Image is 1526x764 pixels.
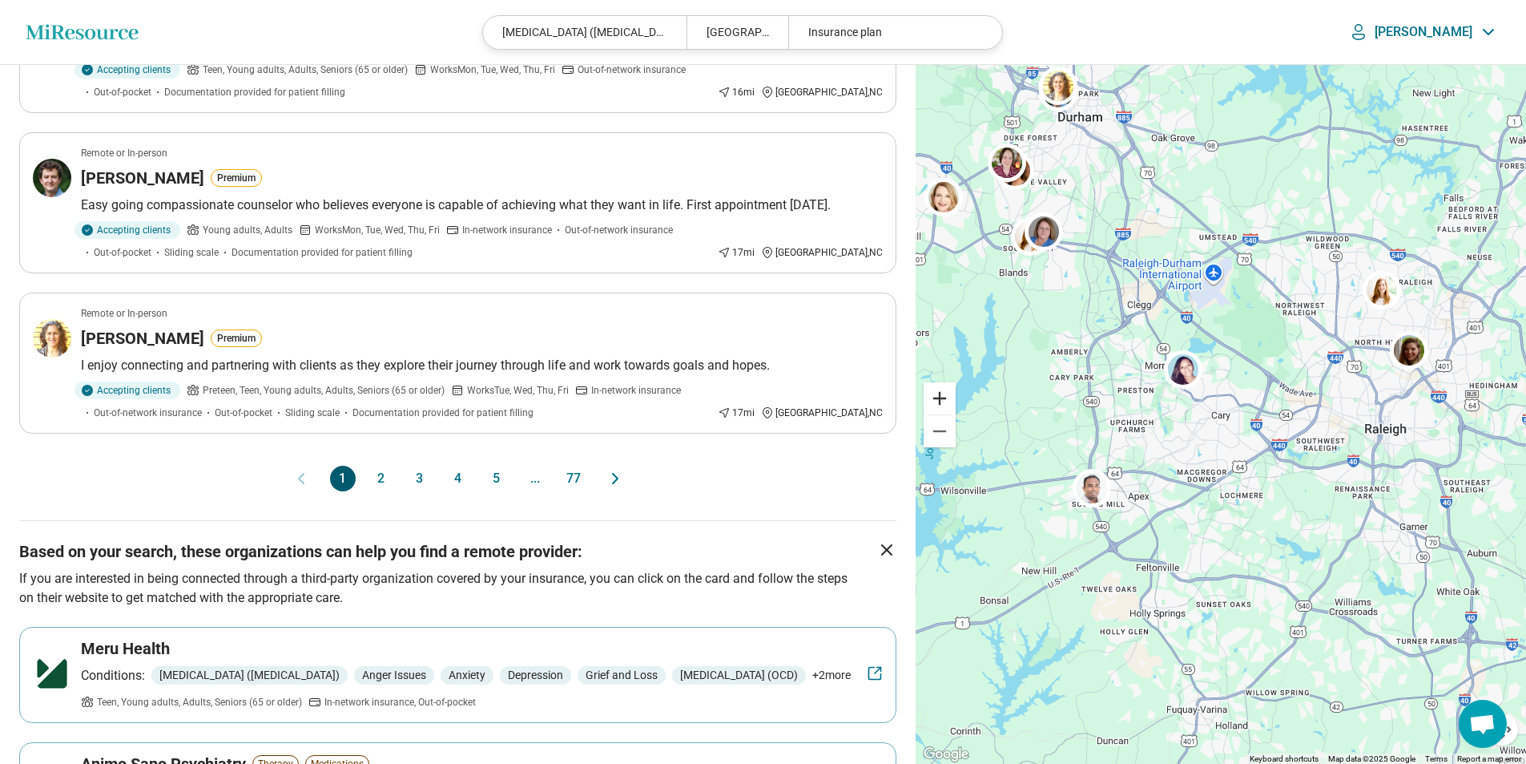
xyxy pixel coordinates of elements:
[19,627,896,723] a: Meru HealthConditions:[MEDICAL_DATA] ([MEDICAL_DATA])Anger IssuesAnxietyDepressionGrief and Loss[...
[718,85,755,99] div: 16 mi
[97,695,302,709] span: Teen, Young adults, Adults, Seniors (65 or older)
[94,85,151,99] span: Out-of-pocket
[368,466,394,491] button: 2
[81,146,167,160] p: Remote or In-person
[81,637,170,660] h3: Meru Health
[324,695,476,709] span: In-network insurance, Out-of-pocket
[761,245,883,260] div: [GEOGRAPHIC_DATA] , NC
[561,466,586,491] button: 77
[211,169,262,187] button: Premium
[761,85,883,99] div: [GEOGRAPHIC_DATA] , NC
[330,466,356,491] button: 1
[1328,754,1415,763] span: Map data ©2025 Google
[718,245,755,260] div: 17 mi
[203,63,408,77] span: Teen, Young adults, Adults, Seniors (65 or older)
[164,85,345,99] span: Documentation provided for patient filling
[430,63,555,77] span: Works Mon, Tue, Wed, Thu, Fri
[203,223,292,237] span: Young adults, Adults
[292,466,311,491] button: Previous page
[500,666,571,685] span: Depression
[81,167,204,189] h3: [PERSON_NAME]
[203,383,445,398] span: Preteen, Teen, Young adults, Adults, Seniors (65 or older)
[484,466,509,491] button: 5
[1375,24,1472,40] p: [PERSON_NAME]
[1457,754,1521,763] a: Report a map error
[74,382,180,399] div: Accepting clients
[232,245,413,260] span: Documentation provided for patient filling
[285,406,340,420] span: Sliding scale
[164,245,219,260] span: Sliding scale
[462,223,552,237] span: In-network insurance
[924,382,956,414] button: Zoom in
[81,666,145,685] p: Conditions:
[151,666,348,685] span: [MEDICAL_DATA] ([MEDICAL_DATA])
[211,329,262,347] button: Premium
[718,406,755,420] div: 17 mi
[74,61,180,79] div: Accepting clients
[445,466,471,491] button: 4
[467,383,569,398] span: Works Tue, Wed, Thu, Fri
[812,667,851,684] span: + 2 more
[761,406,883,420] div: [GEOGRAPHIC_DATA] , NC
[315,223,440,237] span: Works Mon, Tue, Wed, Thu, Fri
[215,406,272,420] span: Out-of-pocket
[578,63,686,77] span: Out-of-network insurance
[788,16,992,49] div: Insurance plan
[578,666,666,685] span: Grief and Loss
[352,406,533,420] span: Documentation provided for patient filling
[81,306,167,321] p: Remote or In-person
[924,415,956,447] button: Zoom out
[81,327,204,350] h3: [PERSON_NAME]
[686,16,788,49] div: [GEOGRAPHIC_DATA], [GEOGRAPHIC_DATA]
[354,666,434,685] span: Anger Issues
[1459,700,1507,748] a: Open chat
[522,466,548,491] span: ...
[81,196,883,215] p: Easy going compassionate counselor who believes everyone is capable of achieving what they want i...
[407,466,433,491] button: 3
[74,221,180,239] div: Accepting clients
[441,666,493,685] span: Anxiety
[565,223,673,237] span: Out-of-network insurance
[483,16,686,49] div: [MEDICAL_DATA] ([MEDICAL_DATA])
[1425,754,1447,763] a: Terms
[672,666,806,685] span: [MEDICAL_DATA] (OCD)
[94,406,202,420] span: Out-of-network insurance
[591,383,681,398] span: In-network insurance
[606,466,625,491] button: Next page
[94,245,151,260] span: Out-of-pocket
[81,356,883,375] p: I enjoy connecting and partnering with clients as they explore their journey through life and wor...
